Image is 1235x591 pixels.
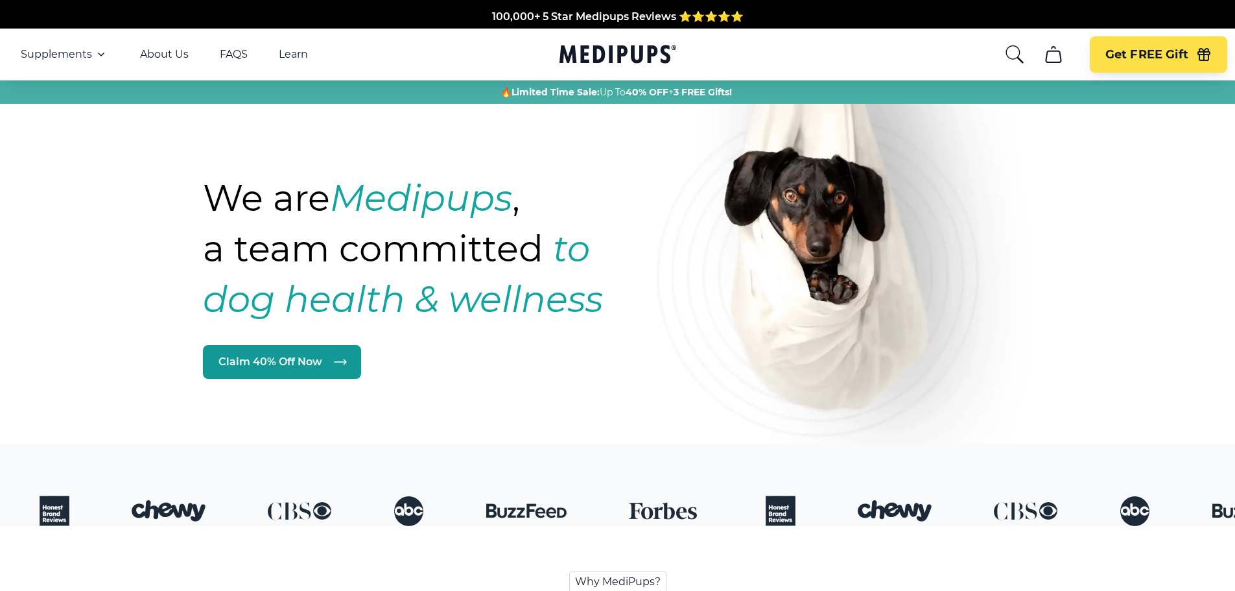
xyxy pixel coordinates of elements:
[220,48,248,61] a: FAQS
[203,173,677,324] h1: We are , a team committed
[21,48,92,61] span: Supplements
[559,42,676,69] a: Medipups
[1105,47,1188,62] span: Get FREE Gift
[500,86,732,99] span: 🔥 Up To +
[330,176,512,220] strong: Medipups
[203,345,361,379] a: Claim 40% Off Now
[1004,44,1025,65] button: search
[21,47,109,62] button: Supplements
[1038,39,1069,70] button: cart
[140,48,189,61] a: About Us
[402,10,833,23] span: Made In The [GEOGRAPHIC_DATA] from domestic & globally sourced ingredients
[657,18,1046,494] img: Natural dog supplements for joint and coat health
[279,48,308,61] a: Learn
[1090,36,1227,73] button: Get FREE Gift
